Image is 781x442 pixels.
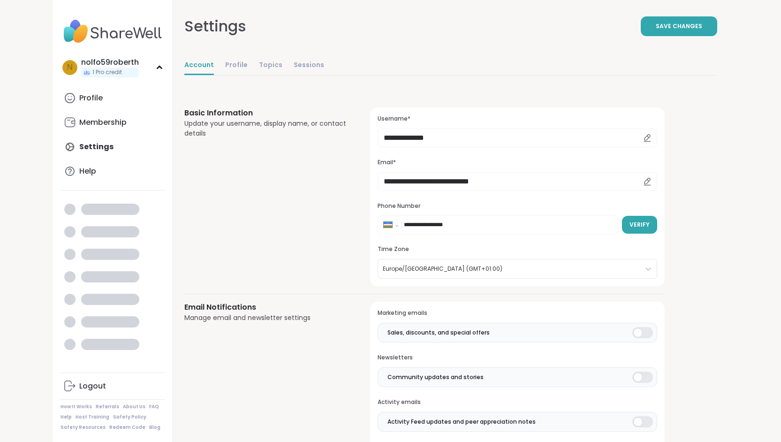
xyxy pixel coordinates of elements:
a: Blog [149,424,160,431]
h3: Basic Information [184,107,348,119]
button: Save Changes [641,16,717,36]
a: About Us [123,404,145,410]
div: Manage email and newsletter settings [184,313,348,323]
span: Sales, discounts, and special offers [387,328,490,337]
div: Update your username, display name, or contact details [184,119,348,138]
div: Membership [79,117,127,128]
a: Sessions [294,56,324,75]
h3: Activity emails [378,398,657,406]
h3: Email Notifications [184,302,348,313]
span: Verify [629,221,650,229]
h3: Marketing emails [378,309,657,317]
button: Verify [622,216,657,234]
a: Account [184,56,214,75]
span: Save Changes [656,22,702,30]
a: Referrals [96,404,119,410]
a: Profile [225,56,248,75]
span: n [67,61,73,74]
div: nolfo59roberth [81,57,139,68]
a: Safety Resources [61,424,106,431]
div: Logout [79,381,106,391]
img: ShareWell Nav Logo [61,15,165,48]
a: Help [61,414,72,420]
a: Membership [61,111,165,134]
a: Logout [61,375,165,397]
a: Topics [259,56,282,75]
a: Redeem Code [109,424,145,431]
h3: Newsletters [378,354,657,362]
a: Help [61,160,165,183]
h3: Email* [378,159,657,167]
span: Activity Feed updates and peer appreciation notes [387,418,536,426]
div: Help [79,166,96,176]
span: 1 Pro credit [92,69,122,76]
h3: Username* [378,115,657,123]
h3: Time Zone [378,245,657,253]
div: Profile [79,93,103,103]
h3: Phone Number [378,202,657,210]
a: Host Training [76,414,109,420]
span: Community updates and stories [387,373,484,381]
a: FAQ [149,404,159,410]
a: How It Works [61,404,92,410]
a: Profile [61,87,165,109]
div: Settings [184,15,246,38]
a: Safety Policy [113,414,146,420]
